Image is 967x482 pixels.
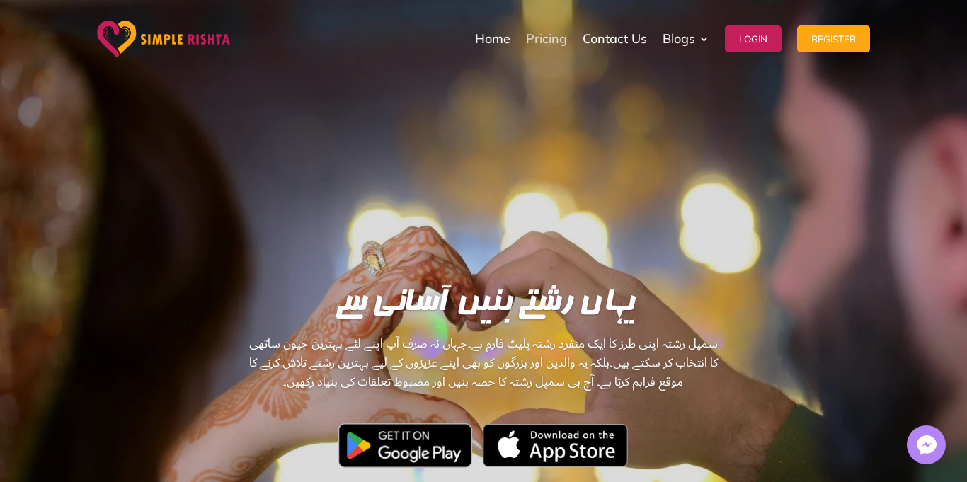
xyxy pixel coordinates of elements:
[797,25,870,52] button: Register
[583,4,647,74] a: Contact Us
[912,431,941,459] img: Messenger
[663,4,709,74] a: Blogs
[725,4,782,74] a: Login
[725,25,782,52] button: Login
[797,4,870,74] a: Register
[475,4,510,74] a: Home
[338,423,472,467] img: Google Play
[526,4,567,74] a: Pricing
[244,288,723,327] h1: یہاں رشتے بنیں آسانی سے
[244,334,723,473] : سمپل رشتہ اپنی طرز کا ایک منفرد رشتہ پلیٹ فارم ہے۔جہاں نہ صرف آپ اپنے لئے بہترین جیون ساتھی کا ان...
